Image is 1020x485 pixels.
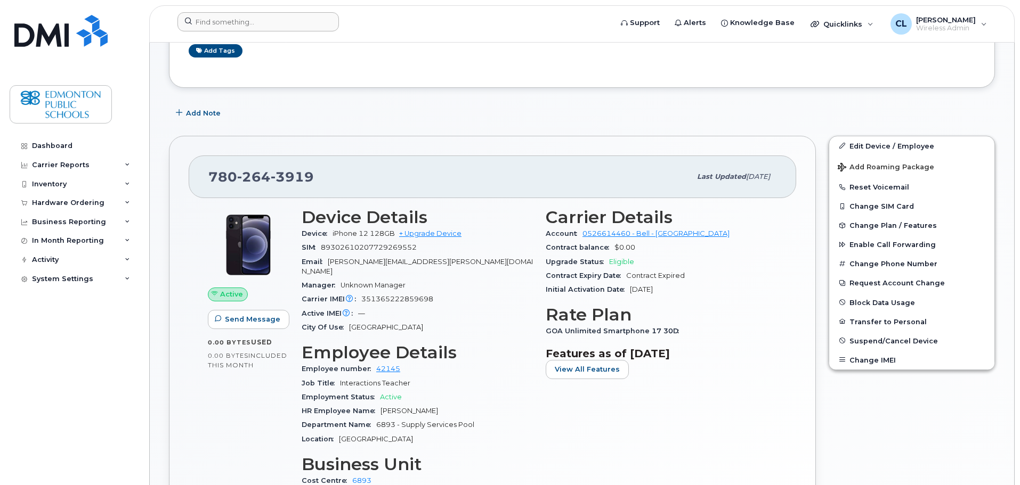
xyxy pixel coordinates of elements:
span: Add Roaming Package [838,163,934,173]
span: Last updated [697,172,746,180]
span: Job Title [302,379,340,387]
span: GOA Unlimited Smartphone 17 30D [546,327,684,335]
a: Edit Device / Employee [829,136,994,155]
span: Contract Expired [626,272,685,280]
h3: Business Unit [302,455,533,474]
span: Contract balance [546,243,614,251]
span: 264 [237,169,271,185]
button: Enable Call Forwarding [829,235,994,254]
span: Upgrade Status [546,258,609,266]
span: Support [630,18,660,28]
span: 3919 [271,169,314,185]
span: 351365222859698 [361,295,433,303]
span: [GEOGRAPHIC_DATA] [339,435,413,443]
span: View All Features [555,364,620,374]
span: Enable Call Forwarding [849,241,936,249]
button: View All Features [546,360,629,379]
span: 89302610207729269552 [321,243,417,251]
a: Add tags [189,44,242,57]
span: [PERSON_NAME][EMAIL_ADDRESS][PERSON_NAME][DOMAIN_NAME] [302,258,533,275]
span: Unknown Manager [341,281,406,289]
span: Knowledge Base [730,18,795,28]
span: Manager [302,281,341,289]
span: 0.00 Bytes [208,339,251,346]
a: + Upgrade Device [399,229,462,237]
div: Conrad Lutz [883,13,994,35]
span: [DATE] [630,285,653,293]
span: Alerts [684,18,706,28]
a: 0526614460 - Bell - [GEOGRAPHIC_DATA] [582,229,730,237]
button: Add Note [169,104,230,123]
span: Eligible [609,258,634,266]
h3: Device Details [302,208,533,227]
span: 0.00 Bytes [208,352,248,359]
button: Add Roaming Package [829,155,994,177]
a: Support [613,12,667,34]
span: [PERSON_NAME] [916,15,976,24]
button: Reset Voicemail [829,177,994,196]
button: Change IMEI [829,350,994,369]
span: City Of Use [302,323,349,331]
span: Quicklinks [823,20,862,28]
span: $0.00 [614,243,635,251]
h3: Carrier Details [546,208,777,227]
h3: Features as of [DATE] [546,347,777,360]
span: Cost Centre [302,476,352,484]
span: [DATE] [746,172,770,180]
button: Request Account Change [829,273,994,292]
button: Block Data Usage [829,293,994,312]
span: Contract Expiry Date [546,272,626,280]
span: — [358,309,365,317]
span: Active [380,393,402,401]
span: Active IMEI [302,309,358,317]
h3: Rate Plan [546,305,777,324]
span: 6893 - Supply Services Pool [376,421,474,429]
span: Add Note [186,108,221,118]
a: Alerts [667,12,714,34]
button: Change Phone Number [829,254,994,273]
a: 6893 [352,476,371,484]
span: 780 [208,169,314,185]
span: SIM [302,243,321,251]
button: Suspend/Cancel Device [829,331,994,350]
button: Send Message [208,310,289,329]
span: Interactions Teacher [340,379,410,387]
span: Wireless Admin [916,24,976,32]
span: [GEOGRAPHIC_DATA] [349,323,423,331]
span: HR Employee Name [302,407,381,415]
span: Device [302,229,333,237]
span: Employment Status [302,393,380,401]
a: Knowledge Base [714,12,802,34]
button: Transfer to Personal [829,312,994,331]
button: Change SIM Card [829,196,994,216]
span: CL [895,18,907,30]
div: Quicklinks [803,13,881,35]
a: 42145 [376,365,400,373]
span: used [251,338,272,346]
h3: Employee Details [302,343,533,362]
span: Suspend/Cancel Device [849,336,938,344]
span: Change Plan / Features [849,221,937,229]
button: Change Plan / Features [829,216,994,235]
span: Initial Activation Date [546,285,630,293]
span: iPhone 12 128GB [333,229,395,237]
span: Carrier IMEI [302,295,361,303]
span: Employee number [302,365,376,373]
span: Department Name [302,421,376,429]
span: Account [546,229,582,237]
span: Location [302,435,339,443]
span: Email [302,258,328,266]
span: [PERSON_NAME] [381,407,438,415]
input: Find something... [177,12,339,31]
img: iPhone_12.jpg [216,213,280,277]
span: Active [220,289,243,299]
span: Send Message [225,314,280,324]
